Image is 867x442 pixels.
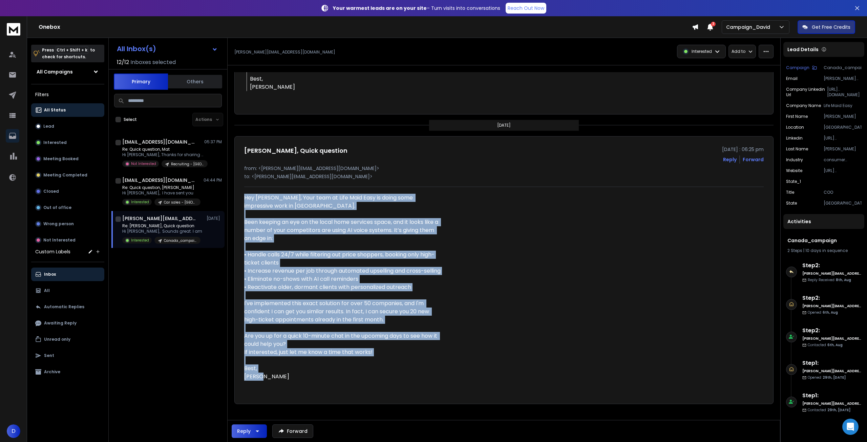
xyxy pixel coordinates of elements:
[31,120,104,133] button: Lead
[7,424,20,438] span: D
[164,238,196,243] p: Canada_campaign
[35,248,70,255] h3: Custom Labels
[244,194,442,210] div: Hey [PERSON_NAME], Your team at Life Maid Easy is doing some impressive work in [GEOGRAPHIC_DATA].
[786,114,808,119] p: First Name
[827,407,850,413] span: 29th, [DATE]
[783,214,864,229] div: Activities
[44,369,60,375] p: Archive
[31,300,104,314] button: Automatic Replies
[786,65,817,70] button: Campaign
[232,424,267,438] button: Reply
[122,229,202,234] p: Hi [PERSON_NAME], Sounds great. I am
[786,146,808,152] p: Last Name
[31,103,104,117] button: All Status
[711,22,716,26] span: 3
[250,83,442,91] div: [PERSON_NAME]
[823,310,838,315] span: 6th, Aug
[824,125,862,130] p: [GEOGRAPHIC_DATA]
[31,333,104,346] button: Unread only
[31,168,104,182] button: Meeting Completed
[802,359,862,367] h6: Step 1 :
[43,221,74,227] p: Wrong person
[204,139,222,145] p: 05:37 PM
[122,147,204,152] p: Re: Quick question, Mat
[824,114,862,119] p: [PERSON_NAME]
[131,199,149,205] p: Interested
[824,76,862,81] p: [PERSON_NAME][EMAIL_ADDRESS][DOMAIN_NAME]
[802,303,862,309] h6: [PERSON_NAME][EMAIL_ADDRESS][DOMAIN_NAME]
[786,157,803,163] p: industry
[786,201,797,206] p: State
[827,342,843,348] span: 6th, Aug
[787,46,819,53] p: Lead Details
[111,42,223,56] button: All Inbox(s)
[39,23,692,31] h1: Onebox
[31,185,104,198] button: Closed
[131,161,156,166] p: Not Interested
[808,407,850,413] p: Contacted
[244,348,442,356] div: If interested, just let me know a time that works!
[506,3,546,14] a: Reach Out Now
[37,68,73,75] h1: All Campaigns
[44,288,50,293] p: All
[824,157,862,163] p: consumer services
[824,135,862,141] p: [URL][DOMAIN_NAME][PERSON_NAME]
[43,172,87,178] p: Meeting Completed
[824,201,862,206] p: [GEOGRAPHIC_DATA]
[42,47,95,60] p: Press to check for shortcuts.
[786,190,794,195] p: title
[786,135,803,141] p: linkedin
[250,75,442,83] div: Best,
[802,271,862,276] h6: [PERSON_NAME][EMAIL_ADDRESS][DOMAIN_NAME]
[244,373,442,381] div: [PERSON_NAME]
[168,74,222,89] button: Others
[497,123,511,128] p: [DATE]
[808,310,838,315] p: Opened
[44,353,54,358] p: Sent
[207,216,222,221] p: [DATE]
[244,165,764,172] p: from: <[PERSON_NAME][EMAIL_ADDRESS][DOMAIN_NAME]>
[244,364,442,373] div: Best,
[722,146,764,153] p: [DATE] : 06:25 pm
[244,251,442,267] div: • Handle calls 24/7 while filtering out price shoppers, booking only high-ticket clients
[786,179,801,184] p: State_1
[43,140,67,145] p: Interested
[786,168,802,173] p: website
[692,49,712,54] p: Interested
[842,419,859,435] div: Open Intercom Messenger
[244,275,442,283] div: • Eliminate no-shows with AI call reminders
[802,294,862,302] h6: Step 2 :
[31,284,104,297] button: All
[786,76,798,81] p: Email
[244,146,347,155] h1: [PERSON_NAME], Quick question
[802,336,862,341] h6: [PERSON_NAME][EMAIL_ADDRESS][DOMAIN_NAME]
[802,261,862,270] h6: Step 2 :
[802,401,862,406] h6: [PERSON_NAME][EMAIL_ADDRESS][DOMAIN_NAME]
[726,24,773,30] p: Campaign_David
[31,268,104,281] button: Inbox
[244,173,764,180] p: to: <[PERSON_NAME][EMAIL_ADDRESS][DOMAIN_NAME]>
[827,87,862,98] p: [URL][DOMAIN_NAME]
[786,103,821,108] p: Company Name
[812,24,850,30] p: Get Free Credits
[122,139,197,145] h1: [EMAIL_ADDRESS][DOMAIN_NAME]
[798,20,855,34] button: Get Free Credits
[44,107,66,113] p: All Status
[31,65,104,79] button: All Campaigns
[43,205,71,210] p: Out of office
[204,177,222,183] p: 04:44 PM
[824,65,862,70] p: Canada_campaign
[117,58,129,66] span: 12 / 12
[122,185,200,190] p: Re: Quick question, [PERSON_NAME]
[786,87,827,98] p: Company Linkedin Url
[31,136,104,149] button: Interested
[122,215,197,222] h1: [PERSON_NAME][EMAIL_ADDRESS][DOMAIN_NAME]
[787,248,802,253] span: 2 Steps
[130,58,176,66] h3: Inboxes selected
[824,168,862,173] p: [URL][DOMAIN_NAME]
[43,156,79,162] p: Meeting Booked
[787,248,860,253] div: |
[244,332,442,348] div: Are you up for a quick 10-minute chat in the upcoming days to see how it could help you?
[786,125,804,130] p: location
